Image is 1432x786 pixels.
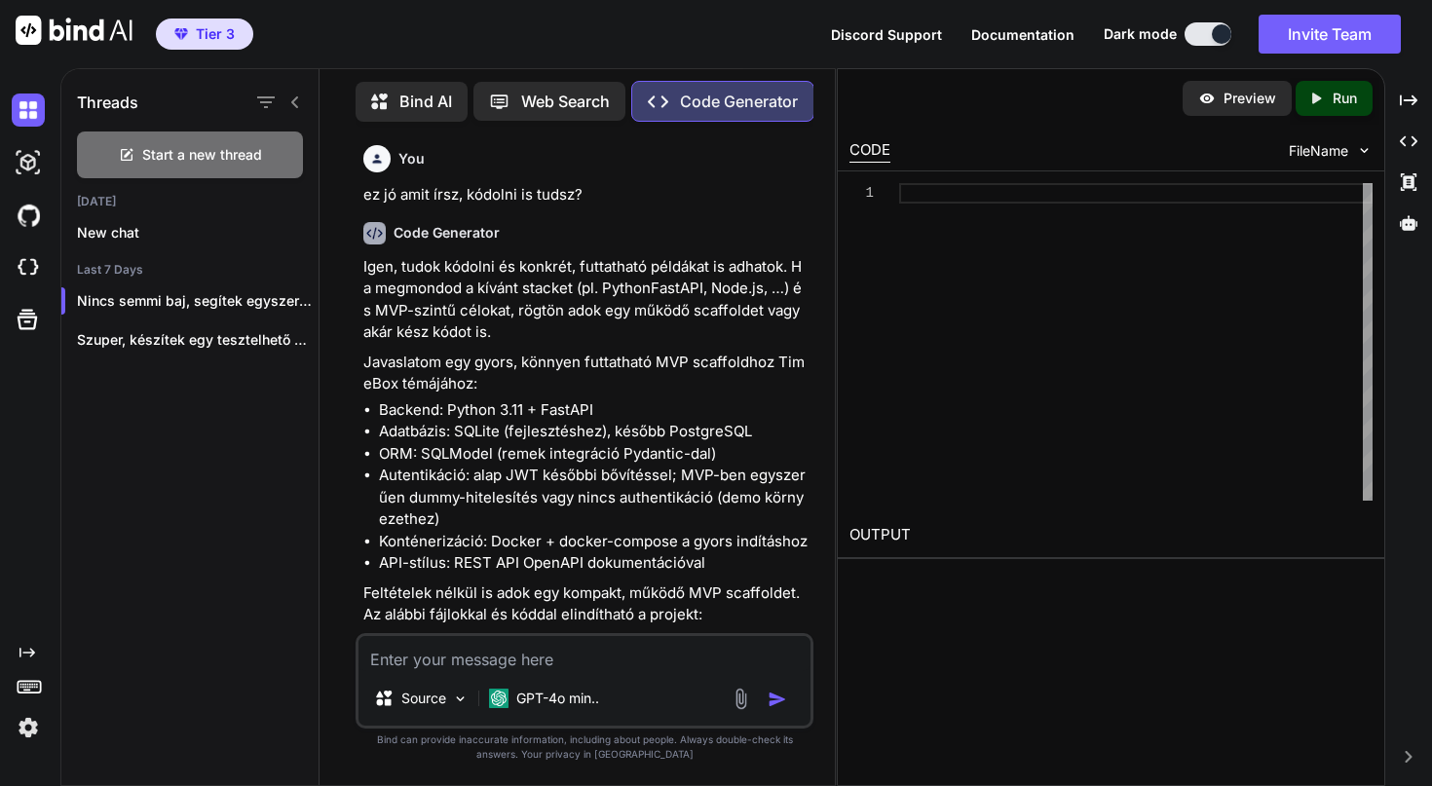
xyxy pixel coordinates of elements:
[77,330,319,350] p: Szuper, készítek egy tesztelhető MVP-t az Időkapszula...
[971,24,1074,45] button: Documentation
[156,19,253,50] button: premiumTier 3
[849,139,890,163] div: CODE
[174,28,188,40] img: premium
[77,91,138,114] h1: Threads
[77,291,319,311] p: Nincs semmi baj, segítek egyszerűen megérthető módon....
[831,26,942,43] span: Discord Support
[379,465,810,531] li: Autentikáció: alap JWT későbbi bővítéssel; MVP-ben egyszerűen dummy-hitelesítés vagy nincs authen...
[1333,89,1357,108] p: Run
[363,184,810,206] p: ez jó amit írsz, kódolni is tudsz?
[379,630,810,657] li: requirements.txt
[379,399,810,422] li: Backend: Python 3.11 + FastAPI
[838,512,1384,558] h2: OUTPUT
[363,256,810,344] p: Igen, tudok kódolni és konkrét, futtatható példákat is adhatok. Ha megmondod a kívánt stacket (pl...
[831,24,942,45] button: Discord Support
[142,145,262,165] span: Start a new thread
[61,262,319,278] h2: Last 7 Days
[730,688,752,710] img: attachment
[399,90,452,113] p: Bind AI
[379,552,810,575] li: API-stílus: REST API OpenAPI dokumentációval
[12,711,45,744] img: settings
[12,146,45,179] img: darkAi-studio
[1356,142,1373,159] img: chevron down
[489,689,509,708] img: GPT-4o mini
[452,691,469,707] img: Pick Models
[196,24,235,44] span: Tier 3
[849,183,874,204] div: 1
[363,582,810,626] p: Feltételek nélkül is adok egy kompakt, működő MVP scaffoldet. Az alábbi fájlokkal és kóddal elind...
[1259,15,1401,54] button: Invite Team
[401,689,446,708] p: Source
[398,149,425,168] h6: You
[379,531,810,553] li: Konténerizáció: Docker + docker-compose a gyors indításhoz
[356,732,813,762] p: Bind can provide inaccurate information, including about people. Always double-check its answers....
[1224,89,1276,108] p: Preview
[61,194,319,209] h2: [DATE]
[16,16,132,45] img: Bind AI
[971,26,1074,43] span: Documentation
[1289,141,1348,161] span: FileName
[680,90,798,113] p: Code Generator
[394,223,500,243] h6: Code Generator
[12,199,45,232] img: githubDark
[379,443,810,466] li: ORM: SQLModel (remek integráció Pydantic-dal)
[516,689,599,708] p: GPT-4o min..
[12,251,45,284] img: cloudideIcon
[1104,24,1177,44] span: Dark mode
[77,223,319,243] p: New chat
[768,690,787,709] img: icon
[379,421,810,443] li: Adatbázis: SQLite (fejlesztéshez), később PostgreSQL
[363,352,810,395] p: Javaslatom egy gyors, könnyen futtatható MVP scaffoldhoz TimeBox témájához:
[521,90,610,113] p: Web Search
[12,94,45,127] img: darkChat
[1198,90,1216,107] img: preview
